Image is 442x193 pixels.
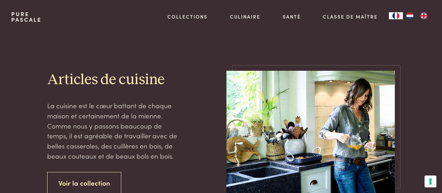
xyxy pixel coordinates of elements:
[167,13,208,20] a: Collections
[283,13,301,20] a: Santé
[47,101,180,161] p: La cuisine est le cœur battant de chaque maison et certainement de la mienne. Comme nous y passon...
[323,13,378,20] a: Classe de maître
[11,11,42,22] a: PurePascale
[403,12,431,19] ul: Language list
[389,12,431,19] aside: Language selected: Français
[47,71,180,89] h2: Articles de cuisine
[389,12,403,19] a: FR
[389,12,403,19] div: Language
[425,175,436,187] button: Vos préférences en matière de consentement pour les technologies de suivi
[230,13,260,20] a: Culinaire
[417,12,431,19] a: EN
[403,12,417,19] a: NL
